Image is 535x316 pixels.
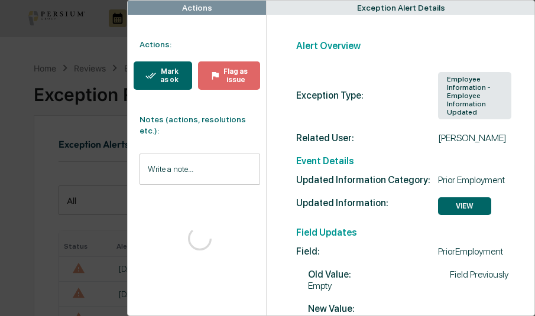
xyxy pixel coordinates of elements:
button: Flag as issue [198,61,261,90]
span: Updated Information Category: [296,174,438,185]
div: PriorEmployment [296,246,517,257]
div: Actions [182,3,212,12]
div: Exception Type: [296,90,438,101]
strong: Actions: [140,40,171,49]
button: Mark as ok [134,61,192,90]
span: Related User: [296,132,438,144]
div: Prior Employment [296,174,517,185]
strong: Notes (actions, resolutions etc.): [140,115,246,135]
h2: Event Details [296,155,517,167]
div: Flag as issue [221,67,248,84]
div: [PERSON_NAME] [296,132,517,144]
span: Field: [296,246,438,257]
h2: Alert Overview [296,40,517,51]
button: VIEW [438,197,491,215]
div: Employee Information - Employee Information Updated [438,72,511,119]
span: New Value: [308,303,450,314]
div: Exception Alert Details [357,3,445,12]
div: Field Previously Empty [308,269,517,291]
span: Old Value: [308,269,450,280]
span: Updated Information: [296,197,438,209]
div: Mark as ok [157,67,180,84]
h2: Field Updates [296,227,517,238]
